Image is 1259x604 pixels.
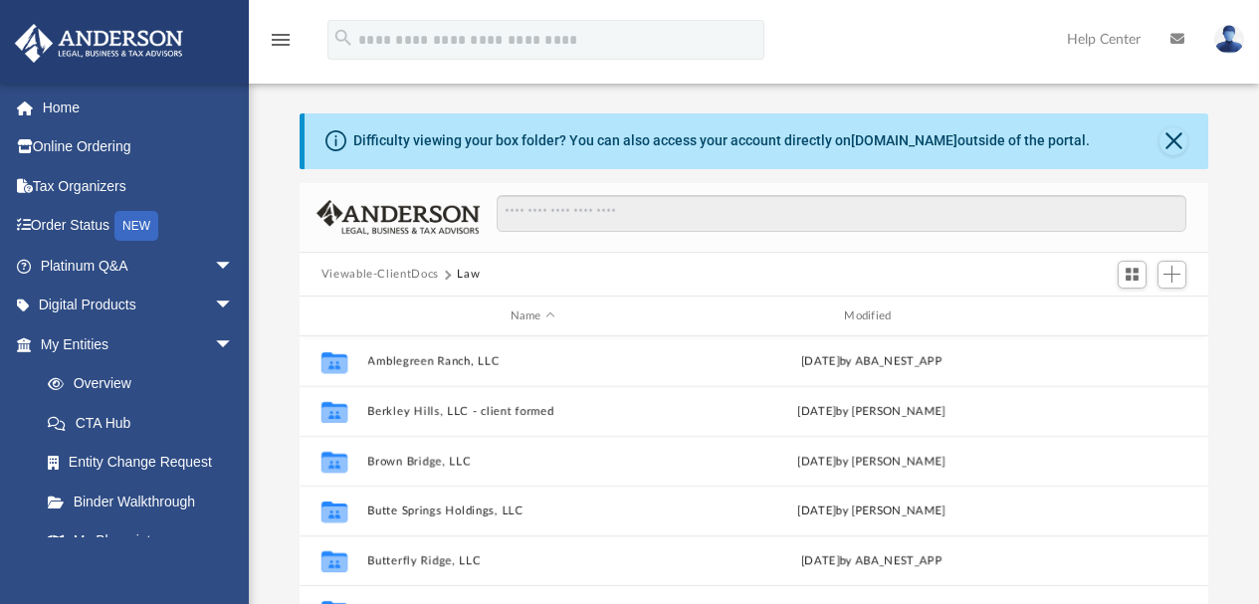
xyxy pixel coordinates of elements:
div: NEW [114,211,158,241]
a: Entity Change Request [28,443,264,483]
button: Butte Springs Holdings, LLC [367,504,698,517]
div: id [1045,307,1184,325]
button: Viewable-ClientDocs [321,266,439,284]
div: [DATE] by ABA_NEST_APP [707,353,1037,371]
span: arrow_drop_down [214,246,254,287]
a: Platinum Q&Aarrow_drop_down [14,246,264,286]
button: Close [1159,127,1187,155]
div: Difficulty viewing your box folder? You can also access your account directly on outside of the p... [353,130,1090,151]
a: Tax Organizers [14,166,264,206]
button: Switch to Grid View [1118,261,1148,289]
button: Law [457,266,480,284]
a: [DOMAIN_NAME] [851,132,957,148]
a: Overview [28,364,264,404]
button: Amblegreen Ranch, LLC [367,355,698,368]
button: Add [1157,261,1187,289]
a: Digital Productsarrow_drop_down [14,286,264,325]
input: Search files and folders [497,195,1186,233]
img: Anderson Advisors Platinum Portal [9,24,189,63]
a: Order StatusNEW [14,206,264,247]
button: Berkley Hills, LLC - client formed [367,405,698,418]
div: [DATE] by ABA_NEST_APP [707,552,1037,570]
a: My Entitiesarrow_drop_down [14,324,264,364]
img: User Pic [1214,25,1244,54]
button: Brown Bridge, LLC [367,455,698,468]
i: search [332,27,354,49]
div: Modified [706,307,1036,325]
a: Home [14,88,264,127]
a: Binder Walkthrough [28,482,264,521]
div: [DATE] by [PERSON_NAME] [707,453,1037,471]
i: menu [269,28,293,52]
button: Butterfly Ridge, LLC [367,554,698,567]
a: Online Ordering [14,127,264,167]
div: [DATE] by [PERSON_NAME] [707,403,1037,421]
span: arrow_drop_down [214,324,254,365]
a: CTA Hub [28,403,264,443]
a: My Blueprint [28,521,254,561]
div: [DATE] by [PERSON_NAME] [707,503,1037,520]
a: menu [269,38,293,52]
div: Name [366,307,697,325]
span: arrow_drop_down [214,286,254,326]
div: id [309,307,358,325]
